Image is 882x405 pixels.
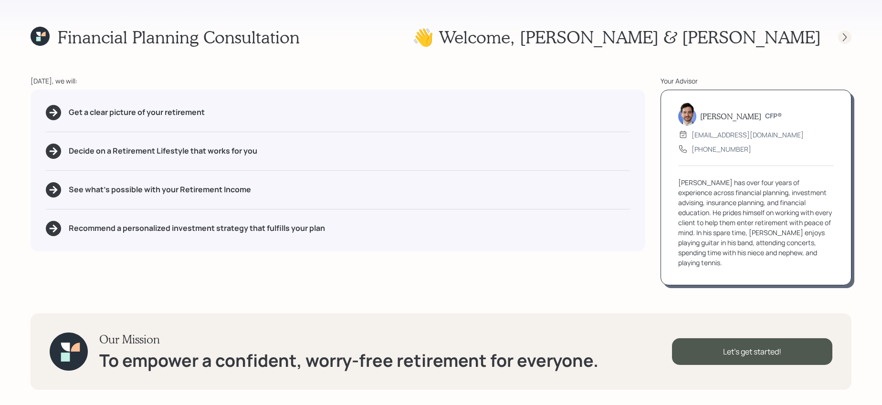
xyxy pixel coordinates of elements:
h5: See what's possible with your Retirement Income [69,185,251,194]
h1: Financial Planning Consultation [57,27,300,47]
div: Your Advisor [661,76,851,86]
div: [DATE], we will: [31,76,645,86]
div: [PERSON_NAME] has over four years of experience across financial planning, investment advising, i... [678,177,834,268]
h5: Get a clear picture of your retirement [69,108,205,117]
img: jonah-coleman-headshot.png [678,103,696,125]
h5: Decide on a Retirement Lifestyle that works for you [69,146,257,156]
h5: Recommend a personalized investment strategy that fulfills your plan [69,224,325,233]
h1: 👋 Welcome , [PERSON_NAME] & [PERSON_NAME] [412,27,821,47]
h6: CFP® [765,112,782,120]
h3: Our Mission [99,332,598,346]
div: [PHONE_NUMBER] [692,144,751,154]
h5: [PERSON_NAME] [700,112,761,121]
div: Let's get started! [672,338,832,365]
div: [EMAIL_ADDRESS][DOMAIN_NAME] [692,130,804,140]
h1: To empower a confident, worry-free retirement for everyone. [99,350,598,371]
